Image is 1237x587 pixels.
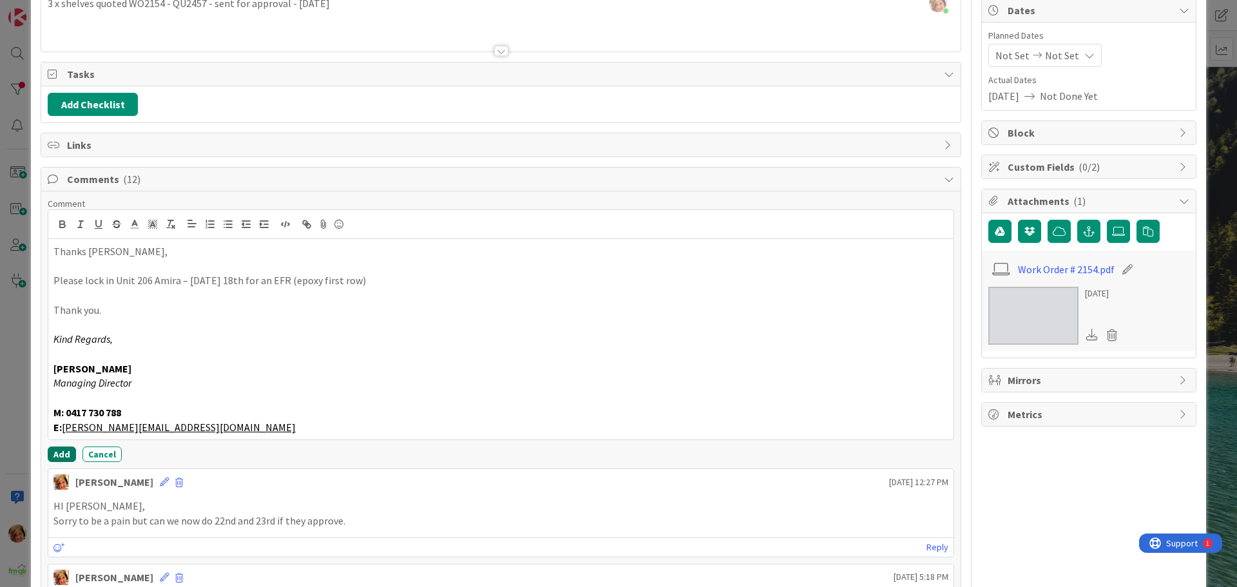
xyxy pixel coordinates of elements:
[53,303,948,318] p: Thank you.
[53,514,948,528] p: Sorry to be a pain but can we now do 22nd and 23rd if they approve.
[67,137,937,153] span: Links
[48,198,85,209] span: Comment
[1008,407,1173,422] span: Metrics
[988,29,1189,43] span: Planned Dates
[123,173,140,186] span: ( 12 )
[53,570,69,585] img: KD
[53,499,948,514] p: HI [PERSON_NAME],
[995,48,1030,63] span: Not Set
[53,376,131,389] em: Managing Director
[926,539,948,555] a: Reply
[53,362,131,375] strong: [PERSON_NAME]
[53,421,62,434] strong: E:
[894,570,948,584] span: [DATE] 5:18 PM
[1045,48,1079,63] span: Not Set
[62,421,296,434] a: [PERSON_NAME][EMAIL_ADDRESS][DOMAIN_NAME]
[67,66,937,82] span: Tasks
[1079,160,1100,173] span: ( 0/2 )
[1008,159,1173,175] span: Custom Fields
[1085,327,1099,343] div: Download
[75,474,153,490] div: [PERSON_NAME]
[75,570,153,585] div: [PERSON_NAME]
[53,244,948,259] p: Thanks [PERSON_NAME],
[988,88,1019,104] span: [DATE]
[1008,3,1173,18] span: Dates
[82,447,122,462] button: Cancel
[1008,372,1173,388] span: Mirrors
[889,476,948,489] span: [DATE] 12:27 PM
[27,2,59,17] span: Support
[1008,125,1173,140] span: Block
[48,93,138,116] button: Add Checklist
[53,474,69,490] img: KD
[48,447,76,462] button: Add
[1008,193,1173,209] span: Attachments
[1085,287,1122,300] div: [DATE]
[1073,195,1086,207] span: ( 1 )
[53,273,948,288] p: Please lock in Unit 206 Amira – [DATE] 18th for an EFR (epoxy first row)
[53,406,121,419] strong: M: 0417 730 788
[67,5,70,15] div: 1
[1018,262,1115,277] a: Work Order # 2154.pdf
[988,73,1189,87] span: Actual Dates
[1040,88,1098,104] span: Not Done Yet
[67,171,937,187] span: Comments
[53,332,113,345] em: Kind Regards,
